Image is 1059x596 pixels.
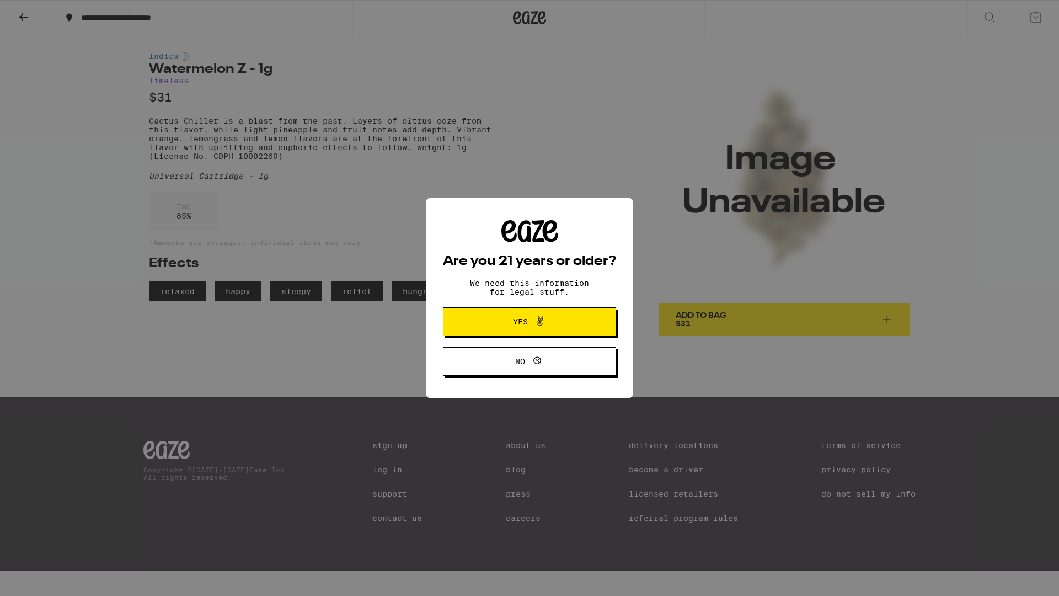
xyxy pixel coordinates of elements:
span: Yes [513,318,528,326]
button: Yes [443,307,616,336]
h2: Are you 21 years or older? [443,255,616,268]
span: No [515,358,525,365]
button: No [443,347,616,376]
p: We need this information for legal stuff. [461,279,598,296]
